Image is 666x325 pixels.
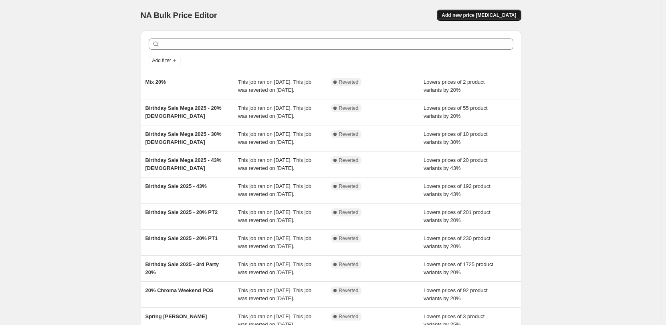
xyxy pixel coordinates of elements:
[424,131,488,145] span: Lowers prices of 10 product variants by 30%
[238,235,311,249] span: This job ran on [DATE]. This job was reverted on [DATE].
[145,261,219,275] span: Birthday Sale 2025 - 3rd Party 20%
[238,157,311,171] span: This job ran on [DATE]. This job was reverted on [DATE].
[238,79,311,93] span: This job ran on [DATE]. This job was reverted on [DATE].
[339,235,359,242] span: Reverted
[149,56,181,65] button: Add filter
[238,105,311,119] span: This job ran on [DATE]. This job was reverted on [DATE].
[339,209,359,216] span: Reverted
[152,57,171,64] span: Add filter
[238,209,311,223] span: This job ran on [DATE]. This job was reverted on [DATE].
[424,157,488,171] span: Lowers prices of 20 product variants by 43%
[339,105,359,111] span: Reverted
[238,261,311,275] span: This job ran on [DATE]. This job was reverted on [DATE].
[145,183,207,189] span: Birthday Sale 2025 - 43%
[145,209,218,215] span: Birthday Sale 2025 - 20% PT2
[339,79,359,85] span: Reverted
[145,287,214,293] span: 20% Chroma Weekend POS
[424,235,490,249] span: Lowers prices of 230 product variants by 20%
[339,183,359,190] span: Reverted
[437,10,521,21] button: Add new price [MEDICAL_DATA]
[238,183,311,197] span: This job ran on [DATE]. This job was reverted on [DATE].
[424,261,493,275] span: Lowers prices of 1725 product variants by 20%
[339,157,359,164] span: Reverted
[424,79,484,93] span: Lowers prices of 2 product variants by 20%
[339,287,359,294] span: Reverted
[424,209,490,223] span: Lowers prices of 201 product variants by 20%
[238,287,311,301] span: This job ran on [DATE]. This job was reverted on [DATE].
[145,157,222,171] span: Birthday Sale Mega 2025 - 43% [DEMOGRAPHIC_DATA]
[145,313,207,319] span: Spring [PERSON_NAME]
[339,261,359,268] span: Reverted
[145,131,222,145] span: Birthday Sale Mega 2025 - 30% [DEMOGRAPHIC_DATA]
[424,287,488,301] span: Lowers prices of 92 product variants by 20%
[424,183,490,197] span: Lowers prices of 192 product variants by 43%
[339,131,359,137] span: Reverted
[238,131,311,145] span: This job ran on [DATE]. This job was reverted on [DATE].
[145,105,222,119] span: Birthday Sale Mega 2025 - 20% [DEMOGRAPHIC_DATA]
[141,11,217,20] span: NA Bulk Price Editor
[339,313,359,320] span: Reverted
[145,79,166,85] span: Mix 20%
[424,105,488,119] span: Lowers prices of 55 product variants by 20%
[442,12,516,18] span: Add new price [MEDICAL_DATA]
[145,235,218,241] span: Birthday Sale 2025 - 20% PT1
